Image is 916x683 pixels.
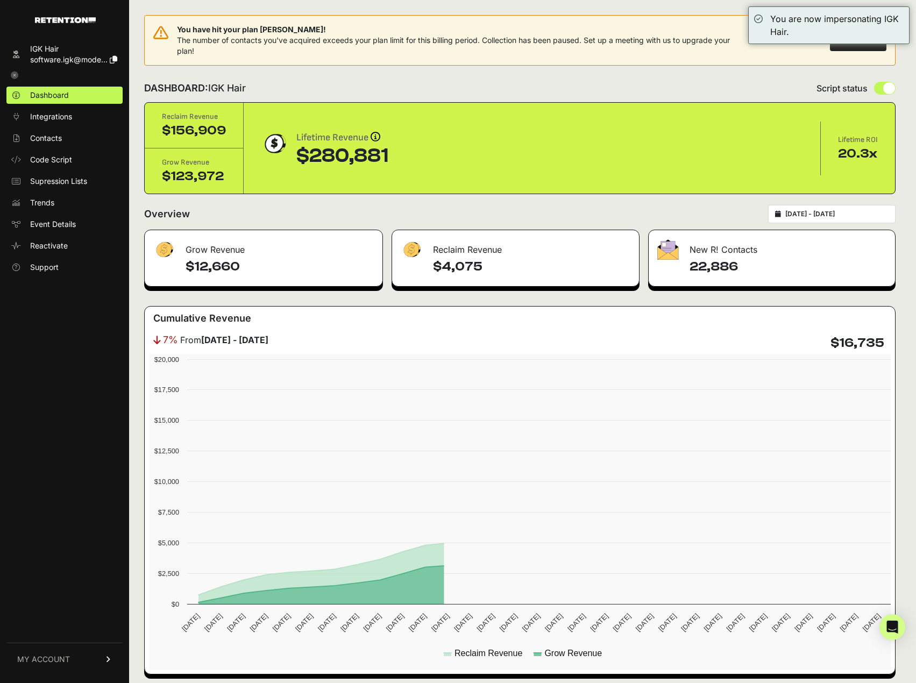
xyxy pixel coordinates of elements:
strong: [DATE] - [DATE] [201,335,268,345]
text: [DATE] [793,612,814,633]
text: $17,500 [154,386,179,394]
text: [DATE] [180,612,201,633]
span: Reactivate [30,240,68,251]
text: [DATE] [271,612,292,633]
text: $5,000 [158,539,179,547]
text: [DATE] [566,612,587,633]
a: Trends [6,194,123,211]
text: [DATE] [748,612,769,633]
span: Trends [30,197,54,208]
div: You are now impersonating IGK Hair. [770,12,904,38]
text: [DATE] [294,612,315,633]
div: 20.3x [838,145,878,162]
a: Code Script [6,151,123,168]
text: [DATE] [679,612,700,633]
text: [DATE] [248,612,269,633]
a: MY ACCOUNT [6,643,123,675]
text: [DATE] [861,612,882,633]
span: Support [30,262,59,273]
a: Dashboard [6,87,123,104]
text: [DATE] [770,612,791,633]
text: [DATE] [839,612,860,633]
div: $123,972 [162,168,226,185]
a: Support [6,259,123,276]
text: [DATE] [339,612,360,633]
text: [DATE] [543,612,564,633]
div: Reclaim Revenue [162,111,226,122]
img: fa-envelope-19ae18322b30453b285274b1b8af3d052b27d846a4fbe8435d1a52b978f639a2.png [657,239,679,260]
text: $7,500 [158,508,179,516]
text: [DATE] [815,612,836,633]
text: $12,500 [154,447,179,455]
a: IGK Hair software.igk@mode... [6,40,123,68]
div: Grow Revenue [162,157,226,168]
text: $0 [172,600,179,608]
text: [DATE] [225,612,246,633]
span: Code Script [30,154,72,165]
text: $20,000 [154,355,179,364]
text: [DATE] [702,612,723,633]
span: Script status [816,82,868,95]
img: Retention.com [35,17,96,23]
button: Remind me later [747,31,823,50]
h4: 22,886 [690,258,886,275]
div: Open Intercom Messenger [879,614,905,640]
text: [DATE] [430,612,451,633]
text: [DATE] [588,612,609,633]
a: Supression Lists [6,173,123,190]
text: [DATE] [475,612,496,633]
text: Reclaim Revenue [455,649,522,658]
text: [DATE] [316,612,337,633]
h4: $12,660 [186,258,374,275]
img: fa-dollar-13500eef13a19c4ab2b9ed9ad552e47b0d9fc28b02b83b90ba0e00f96d6372e9.png [401,239,422,260]
span: MY ACCOUNT [17,654,70,665]
span: Supression Lists [30,176,87,187]
a: Reactivate [6,237,123,254]
text: $2,500 [158,570,179,578]
a: Integrations [6,108,123,125]
a: Contacts [6,130,123,147]
text: [DATE] [407,612,428,633]
text: [DATE] [361,612,382,633]
text: [DATE] [634,612,655,633]
h4: $16,735 [830,335,884,352]
text: [DATE] [657,612,678,633]
text: [DATE] [385,612,406,633]
img: fa-dollar-13500eef13a19c4ab2b9ed9ad552e47b0d9fc28b02b83b90ba0e00f96d6372e9.png [153,239,175,260]
div: Grow Revenue [145,230,382,262]
span: Integrations [30,111,72,122]
span: IGK Hair [208,82,246,94]
div: Lifetime ROI [838,134,878,145]
text: $15,000 [154,416,179,424]
div: Reclaim Revenue [392,230,640,262]
text: Grow Revenue [544,649,602,658]
text: [DATE] [521,612,542,633]
span: From [180,333,268,346]
div: IGK Hair [30,44,117,54]
span: The number of contacts you've acquired exceeds your plan limit for this billing period. Collectio... [177,35,730,55]
span: 7% [163,332,178,347]
h2: DASHBOARD: [144,81,246,96]
text: $10,000 [154,478,179,486]
text: [DATE] [725,612,746,633]
h3: Cumulative Revenue [153,311,251,326]
h4: $4,075 [433,258,631,275]
span: You have hit your plan [PERSON_NAME]! [177,24,747,35]
a: Event Details [6,216,123,233]
span: Event Details [30,219,76,230]
text: [DATE] [498,612,519,633]
div: $280,881 [296,145,388,167]
h2: Overview [144,207,190,222]
img: dollar-coin-05c43ed7efb7bc0c12610022525b4bbbb207c7efeef5aecc26f025e68dcafac9.png [261,130,288,157]
text: [DATE] [612,612,633,633]
span: Dashboard [30,90,69,101]
div: New R! Contacts [649,230,895,262]
div: $156,909 [162,122,226,139]
div: Lifetime Revenue [296,130,388,145]
span: Contacts [30,133,62,144]
span: software.igk@mode... [30,55,108,64]
text: [DATE] [203,612,224,633]
text: [DATE] [452,612,473,633]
